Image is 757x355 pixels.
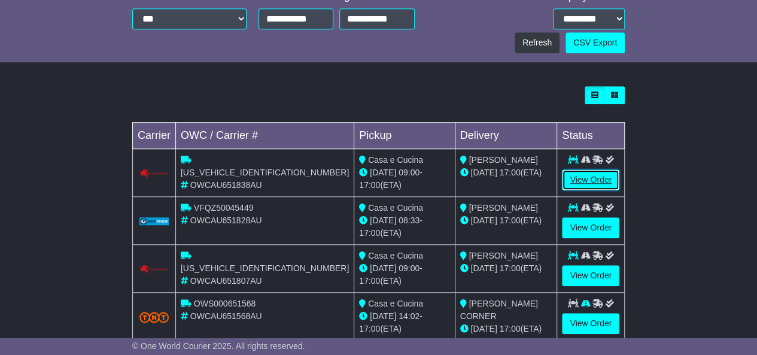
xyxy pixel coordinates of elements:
span: OWCAU651838AU [190,180,262,190]
span: OWCAU651828AU [190,216,262,225]
span: 17:00 [359,228,380,238]
span: [US_VEHICLE_IDENTIFICATION_NUMBER] [181,263,349,273]
a: CSV Export [566,32,625,53]
img: TNT_Domestic.png [139,312,169,323]
td: Pickup [354,123,455,149]
span: 09:00 [399,263,419,273]
span: 17:00 [499,263,520,273]
td: Delivery [455,123,557,149]
span: [DATE] [370,216,396,225]
div: (ETA) [460,262,552,275]
span: [DATE] [471,263,497,273]
div: (ETA) [460,323,552,335]
span: OWCAU651568AU [190,311,262,321]
a: View Order [562,313,619,334]
span: VFQZ50045449 [194,203,254,213]
span: Casa e Cucina [368,203,423,213]
div: (ETA) [460,166,552,179]
span: [DATE] [471,216,497,225]
td: Carrier [132,123,175,149]
a: View Order [562,265,619,286]
span: [US_VEHICLE_IDENTIFICATION_NUMBER] [181,168,349,177]
div: (ETA) [460,214,552,227]
img: Couriers_Please.png [139,169,169,178]
span: Casa e Cucina [368,251,423,260]
span: [PERSON_NAME] [469,251,538,260]
a: View Order [562,169,619,190]
span: 14:02 [399,311,419,321]
div: - (ETA) [359,310,449,335]
td: OWC / Carrier # [175,123,354,149]
img: Couriers_Please.png [139,265,169,274]
span: Casa e Cucina [368,299,423,308]
span: 09:00 [399,168,419,177]
span: [DATE] [471,168,497,177]
span: [PERSON_NAME] [469,203,538,213]
span: OWCAU651807AU [190,276,262,286]
span: 17:00 [359,180,380,190]
span: [DATE] [471,324,497,333]
span: [DATE] [370,311,396,321]
span: [PERSON_NAME] CORNER [460,299,538,321]
span: 17:00 [359,324,380,333]
span: 08:33 [399,216,419,225]
span: 17:00 [499,168,520,177]
a: View Order [562,217,619,238]
span: Casa e Cucina [368,155,423,165]
span: 17:00 [499,324,520,333]
span: [PERSON_NAME] [469,155,538,165]
span: 17:00 [359,276,380,286]
span: 17:00 [499,216,520,225]
td: Status [557,123,625,149]
span: OWS000651568 [194,299,256,308]
span: [DATE] [370,168,396,177]
div: - (ETA) [359,262,449,287]
img: GetCarrierServiceLogo [139,217,169,225]
div: - (ETA) [359,166,449,192]
span: [DATE] [370,263,396,273]
span: © One World Courier 2025. All rights reserved. [132,341,305,351]
button: Refresh [515,32,560,53]
div: - (ETA) [359,214,449,239]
